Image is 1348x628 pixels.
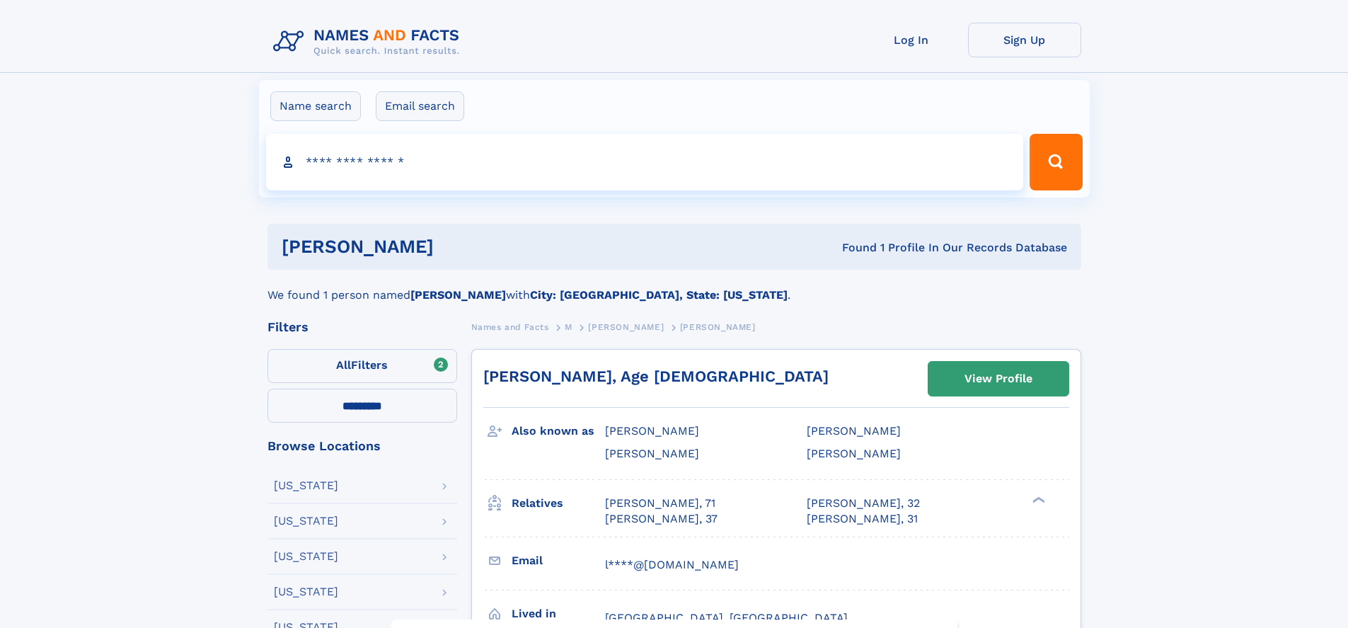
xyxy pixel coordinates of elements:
span: [PERSON_NAME] [605,424,699,438]
h3: Email [512,549,605,573]
span: [PERSON_NAME] [807,424,901,438]
div: We found 1 person named with . [267,270,1081,304]
div: [US_STATE] [274,515,338,527]
a: [PERSON_NAME], Age [DEMOGRAPHIC_DATA] [483,367,829,385]
a: [PERSON_NAME], 37 [605,511,718,527]
span: All [336,358,351,372]
span: [GEOGRAPHIC_DATA], [GEOGRAPHIC_DATA] [605,611,848,624]
a: View Profile [928,362,1068,396]
a: Sign Up [968,23,1081,57]
label: Filters [267,349,457,383]
b: City: [GEOGRAPHIC_DATA], State: [US_STATE] [530,288,788,302]
div: Browse Locations [267,440,457,452]
a: [PERSON_NAME], 31 [807,511,918,527]
span: M [565,322,572,332]
a: [PERSON_NAME] [588,318,664,336]
input: search input [266,134,1024,190]
span: [PERSON_NAME] [680,322,756,332]
a: M [565,318,572,336]
div: [US_STATE] [274,551,338,562]
a: [PERSON_NAME], 32 [807,496,920,511]
div: View Profile [964,362,1032,395]
h3: Relatives [512,491,605,515]
label: Email search [376,91,464,121]
span: [PERSON_NAME] [605,447,699,460]
div: Found 1 Profile In Our Records Database [638,240,1067,256]
h3: Lived in [512,602,605,626]
div: Filters [267,321,457,333]
img: Logo Names and Facts [267,23,471,61]
button: Search Button [1030,134,1082,190]
h1: [PERSON_NAME] [282,238,638,256]
label: Name search [270,91,361,121]
h3: Also known as [512,419,605,443]
div: [US_STATE] [274,480,338,491]
a: [PERSON_NAME], 71 [605,496,715,511]
a: Log In [855,23,968,57]
a: Names and Facts [471,318,549,336]
div: ❯ [1029,495,1046,504]
span: [PERSON_NAME] [807,447,901,460]
span: [PERSON_NAME] [588,322,664,332]
b: [PERSON_NAME] [410,288,506,302]
div: [US_STATE] [274,586,338,598]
